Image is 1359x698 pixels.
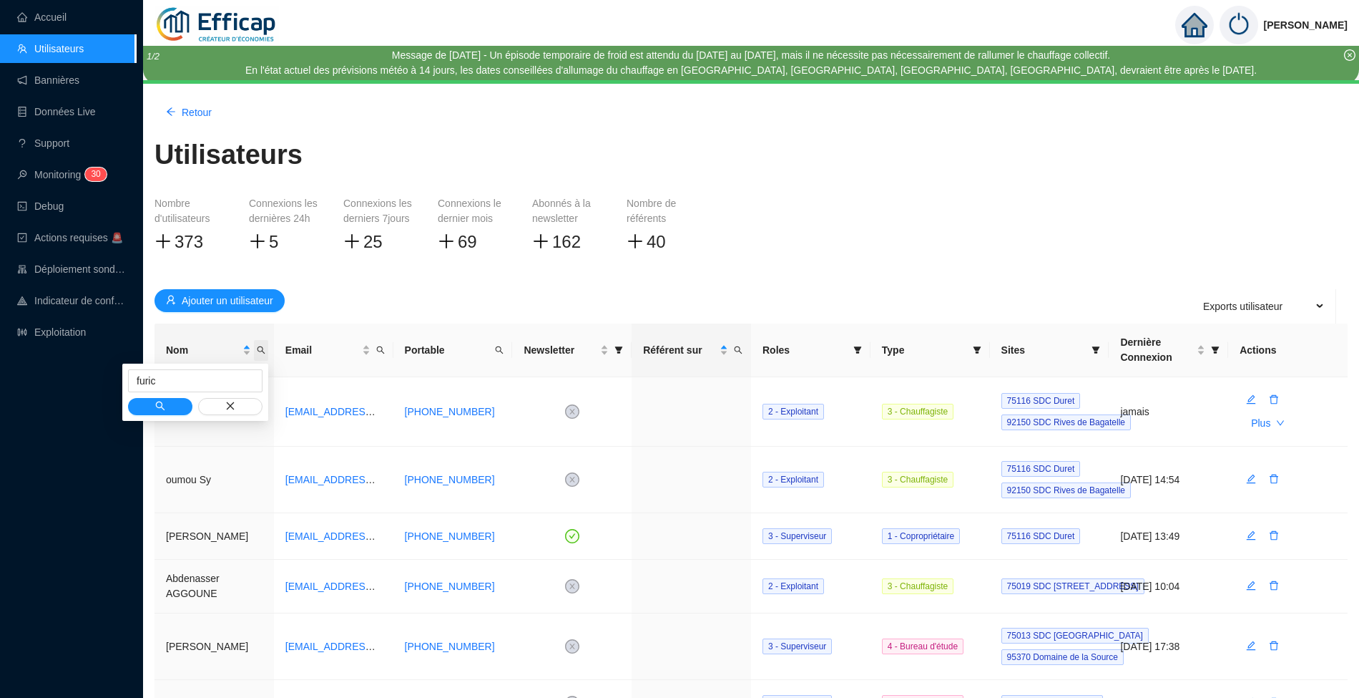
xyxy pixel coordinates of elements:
button: Ajouter un utilisateur [154,289,285,312]
span: 2 - Exploitant [768,475,818,485]
a: slidersExploitation [17,326,86,338]
a: [PHONE_NUMBER] [405,406,495,417]
span: Dernière Connexion [1120,335,1194,365]
span: search [373,340,388,361]
div: Abonnés à la newsletter [532,196,604,226]
span: Actions requises 🚨 [34,232,123,243]
th: Email [274,324,393,377]
a: [EMAIL_ADDRESS][DOMAIN_NAME] [285,474,455,485]
span: filter [1089,340,1103,361]
span: 3 - Superviseur [768,531,826,541]
td: oumou Sy [154,447,274,513]
span: 40 [647,232,666,251]
span: filter [973,346,981,354]
span: delete [1269,394,1279,404]
span: 75013 SDC [GEOGRAPHIC_DATA] [1001,628,1149,644]
span: delete [1269,530,1279,541]
span: plus [343,233,360,250]
td: jamais [1109,377,1228,447]
span: 92150 SDC Rives de Bagatelle [1001,483,1131,498]
span: Ajouter un utilisateur [182,294,273,309]
span: 75116 SDC Duret [1001,528,1081,544]
span: delete [1269,581,1279,591]
div: Nombre d'utilisateurs [154,196,226,226]
span: Sites [1001,343,1086,358]
span: delete [1269,641,1279,651]
a: monitorMonitoring30 [17,169,102,180]
span: 3 - Chauffagiste [882,578,954,594]
span: Retour [182,105,212,120]
sup: 30 [85,168,106,181]
a: [EMAIL_ADDRESS][DOMAIN_NAME] [285,530,455,542]
a: [EMAIL_ADDRESS][DOMAIN_NAME] [285,641,455,652]
span: Exports utilisateur [1203,292,1282,321]
span: 5 [269,232,278,251]
a: codeDebug [17,200,64,212]
th: Dernière Connexion [1109,324,1228,377]
span: home [1182,12,1207,38]
span: plus [249,233,266,250]
span: delete [1269,474,1279,484]
span: Portable [405,343,490,358]
th: Actions [1228,324,1348,377]
span: close-circle [1344,49,1355,61]
span: plus [438,233,455,250]
i: 1 / 2 [147,51,160,62]
a: [EMAIL_ADDRESS][DOMAIN_NAME] [285,406,455,417]
span: search [495,346,504,354]
span: close-circle [565,472,579,487]
ul: Export [1186,289,1336,324]
a: notificationBannières [17,74,79,86]
span: user-add [166,295,176,305]
span: arrow-left [166,107,176,117]
span: filter [1208,332,1222,368]
span: close-circle [565,639,579,654]
span: 2 - Exploitant [768,407,818,417]
th: Référent sur [632,324,751,377]
td: avolpe@manergy.fr [274,614,393,680]
td: [PERSON_NAME] [154,614,274,680]
span: Roles [762,343,848,358]
span: close-circle [565,579,579,593]
td: [PERSON_NAME] [154,513,274,560]
span: edit [1246,474,1256,484]
a: questionSupport [17,137,69,149]
span: filter [970,340,984,361]
span: 75019 SDC [STREET_ADDRESS] [1001,578,1144,594]
span: search [492,340,506,361]
span: Nom [166,343,240,358]
span: 0 [96,169,101,179]
span: edit [1246,581,1256,591]
a: [PHONE_NUMBER] [405,581,495,592]
td: [DATE] 10:04 [1109,560,1228,614]
h1: Utilisateurs [154,138,303,171]
a: [PHONE_NUMBER] [405,641,495,652]
span: 95370 Domaine de la Source [1001,649,1124,665]
span: 3 - Superviseur [768,641,826,651]
span: check-circle [565,529,579,543]
span: filter [853,346,862,354]
td: cjarret@celsio.fr [274,377,393,447]
div: Message de [DATE] - Un épisode temporaire de froid est attendu du [DATE] au [DATE], mais il ne né... [245,48,1257,63]
span: search [376,346,385,354]
span: filter [1211,346,1220,354]
span: check-square [17,233,27,243]
span: 75116 SDC Duret [1001,393,1081,409]
span: 3 [91,169,96,179]
span: close-circle [565,404,579,419]
span: plus [627,233,644,250]
span: filter [612,340,626,361]
span: 92150 SDC Rives de Bagatelle [1001,415,1131,430]
span: 3 - Chauffagiste [882,404,954,420]
div: Connexions les dernières 24h [249,196,320,226]
img: power [1220,6,1258,44]
span: 1 - Copropriétaire [882,528,960,544]
span: 373 [175,232,203,251]
td: [DATE] 17:38 [1109,614,1228,680]
span: [PERSON_NAME] [1264,2,1348,48]
span: search [734,346,742,354]
th: Nom [154,324,274,377]
span: 162 [552,232,581,251]
a: [PHONE_NUMBER] [405,530,495,542]
span: search [257,346,265,354]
